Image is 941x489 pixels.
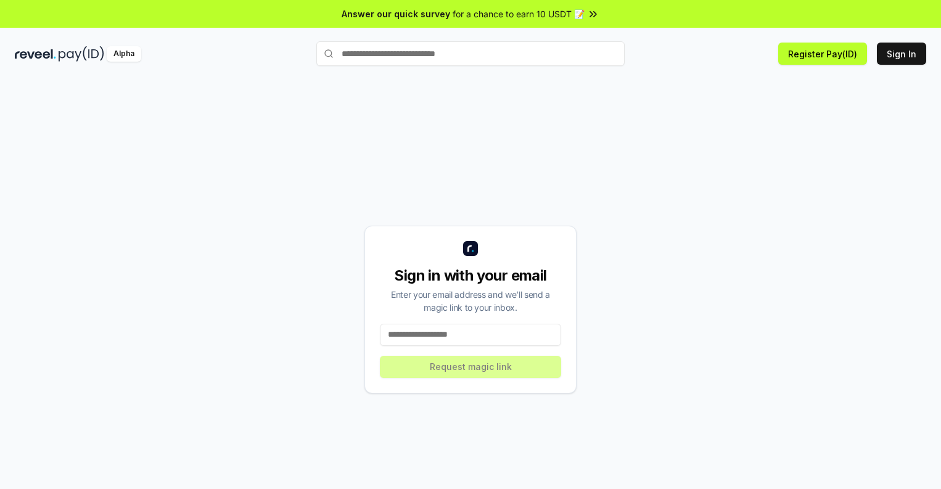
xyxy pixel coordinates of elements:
img: pay_id [59,46,104,62]
div: Alpha [107,46,141,62]
button: Register Pay(ID) [778,43,867,65]
span: for a chance to earn 10 USDT 📝 [453,7,585,20]
div: Sign in with your email [380,266,561,286]
img: logo_small [463,241,478,256]
div: Enter your email address and we’ll send a magic link to your inbox. [380,288,561,314]
span: Answer our quick survey [342,7,450,20]
button: Sign In [877,43,926,65]
img: reveel_dark [15,46,56,62]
